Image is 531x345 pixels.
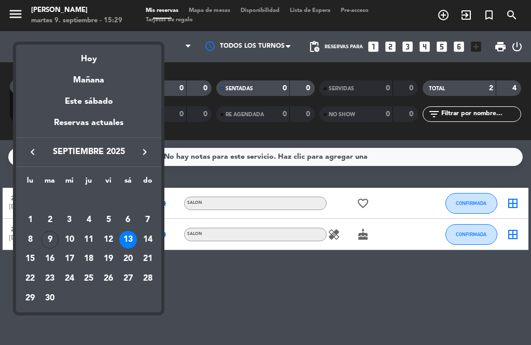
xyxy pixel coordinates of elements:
button: keyboard_arrow_right [135,145,154,159]
div: 27 [119,270,137,287]
td: 6 de septiembre de 2025 [118,210,138,230]
div: 15 [21,250,39,268]
td: 7 de septiembre de 2025 [138,210,158,230]
td: 23 de septiembre de 2025 [40,269,60,288]
td: 28 de septiembre de 2025 [138,269,158,288]
td: 19 de septiembre de 2025 [99,249,118,269]
div: 3 [61,211,78,229]
div: 8 [21,231,39,249]
td: 20 de septiembre de 2025 [118,249,138,269]
div: 12 [100,231,117,249]
div: 6 [119,211,137,229]
div: 1 [21,211,39,229]
td: 15 de septiembre de 2025 [20,249,40,269]
div: 17 [61,250,78,268]
td: 12 de septiembre de 2025 [99,230,118,250]
td: 5 de septiembre de 2025 [99,210,118,230]
td: 2 de septiembre de 2025 [40,210,60,230]
div: 19 [100,250,117,268]
td: 10 de septiembre de 2025 [60,230,79,250]
div: Hoy [16,45,161,66]
td: 8 de septiembre de 2025 [20,230,40,250]
td: 17 de septiembre de 2025 [60,249,79,269]
div: 22 [21,270,39,287]
div: 11 [80,231,97,249]
td: SEP. [20,190,157,210]
div: Mañana [16,66,161,87]
div: 18 [80,250,97,268]
div: Reservas actuales [16,116,161,137]
th: lunes [20,175,40,191]
th: miércoles [60,175,79,191]
td: 16 de septiembre de 2025 [40,249,60,269]
td: 11 de septiembre de 2025 [79,230,99,250]
div: Este sábado [16,87,161,116]
div: 16 [41,250,59,268]
td: 24 de septiembre de 2025 [60,269,79,288]
div: 10 [61,231,78,249]
td: 26 de septiembre de 2025 [99,269,118,288]
i: keyboard_arrow_left [26,146,39,158]
td: 1 de septiembre de 2025 [20,210,40,230]
td: 21 de septiembre de 2025 [138,249,158,269]
div: 30 [41,289,59,307]
div: 21 [139,250,157,268]
td: 3 de septiembre de 2025 [60,210,79,230]
th: viernes [99,175,118,191]
div: 24 [61,270,78,287]
td: 27 de septiembre de 2025 [118,269,138,288]
i: keyboard_arrow_right [138,146,151,158]
div: 13 [119,231,137,249]
div: 4 [80,211,97,229]
th: jueves [79,175,99,191]
div: 29 [21,289,39,307]
td: 13 de septiembre de 2025 [118,230,138,250]
td: 4 de septiembre de 2025 [79,210,99,230]
td: 29 de septiembre de 2025 [20,288,40,308]
div: 25 [80,270,97,287]
td: 25 de septiembre de 2025 [79,269,99,288]
td: 18 de septiembre de 2025 [79,249,99,269]
div: 28 [139,270,157,287]
div: 26 [100,270,117,287]
th: martes [40,175,60,191]
div: 2 [41,211,59,229]
th: domingo [138,175,158,191]
div: 9 [41,231,59,249]
div: 7 [139,211,157,229]
div: 20 [119,250,137,268]
div: 23 [41,270,59,287]
td: 30 de septiembre de 2025 [40,288,60,308]
div: 14 [139,231,157,249]
td: 22 de septiembre de 2025 [20,269,40,288]
td: 14 de septiembre de 2025 [138,230,158,250]
span: septiembre 2025 [42,145,135,159]
button: keyboard_arrow_left [23,145,42,159]
th: sábado [118,175,138,191]
td: 9 de septiembre de 2025 [40,230,60,250]
div: 5 [100,211,117,229]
